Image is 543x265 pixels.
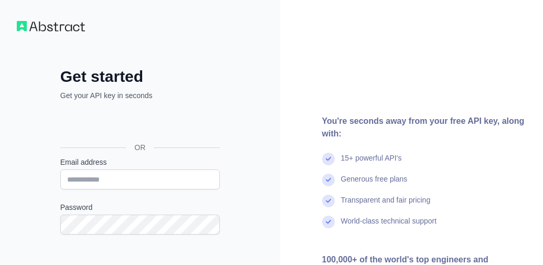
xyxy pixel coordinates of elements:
img: check mark [322,174,335,186]
h2: Get started [60,67,220,86]
div: Generous free plans [341,174,408,195]
div: 15+ powerful API's [341,153,402,174]
img: check mark [322,195,335,207]
div: You're seconds away from your free API key, along with: [322,115,527,140]
span: OR [126,142,154,153]
img: check mark [322,153,335,165]
iframe: Sign in with Google Button [55,112,223,135]
img: Workflow [17,21,85,31]
p: Get your API key in seconds [60,90,220,101]
img: check mark [322,216,335,228]
div: World-class technical support [341,216,437,237]
label: Password [60,202,220,213]
label: Email address [60,157,220,167]
div: Transparent and fair pricing [341,195,431,216]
